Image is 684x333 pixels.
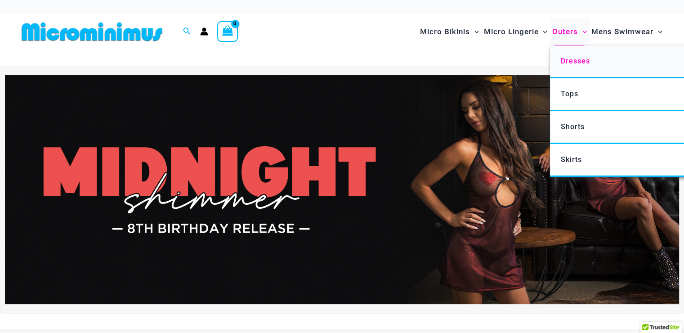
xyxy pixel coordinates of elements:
span: Outers [552,20,578,43]
a: OutersMenu ToggleMenu Toggle [550,18,589,45]
a: Mens SwimwearMenu ToggleMenu Toggle [589,18,665,45]
a: Micro LingerieMenu ToggleMenu Toggle [481,18,550,45]
span: Skirts [560,155,581,164]
span: Dresses [560,57,590,65]
img: MM SHOP LOGO FLAT [18,22,166,42]
nav: Site Navigation [416,17,666,47]
span: Micro Bikinis [420,20,470,43]
span: Shorts [560,122,584,131]
span: Menu Toggle [538,20,547,43]
span: Micro Lingerie [483,20,538,43]
a: Search icon link [183,26,191,37]
img: Midnight Shimmer Red Dress [5,75,679,304]
span: Menu Toggle [470,20,479,43]
a: Account icon link [200,27,208,36]
a: Micro BikinisMenu ToggleMenu Toggle [418,18,481,45]
span: Menu Toggle [578,20,587,43]
a: View Shopping Cart, empty [217,21,238,42]
span: Mens Swimwear [591,20,653,43]
span: Tops [560,90,578,98]
span: Menu Toggle [653,20,662,43]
